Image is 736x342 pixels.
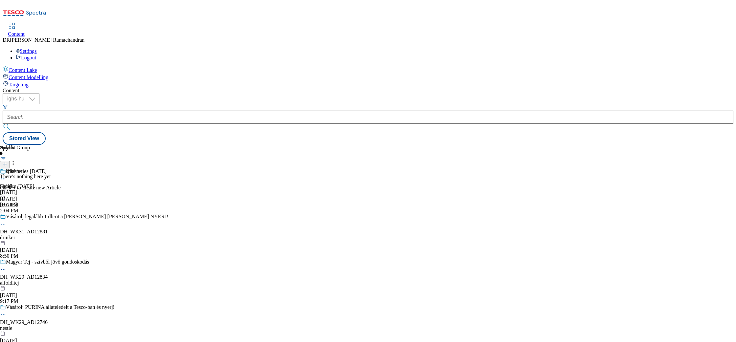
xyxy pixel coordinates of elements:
[9,67,37,73] span: Content Lake
[3,88,733,94] div: Content
[9,75,48,80] span: Content Modelling
[8,23,25,37] a: Content
[16,48,37,54] a: Settings
[3,132,46,145] button: Stored View
[6,259,89,265] div: Magyar Tej - szívből jövő gondoskodás
[3,111,733,124] input: Search
[3,80,733,88] a: Targeting
[3,66,733,73] a: Content Lake
[3,73,733,80] a: Content Modelling
[3,104,8,109] svg: Search Filters
[9,82,29,87] span: Targeting
[16,55,36,60] a: Logout
[8,31,25,37] span: Content
[3,37,10,43] span: DR
[10,37,84,43] span: [PERSON_NAME] Ramachandran
[6,304,115,310] div: Vásárolj PURINA állateledelt a Tesco-ban és nyerj!
[6,214,169,220] div: Vásárolj legalább 1 db-ot a [PERSON_NAME] [PERSON_NAME] NYERJ!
